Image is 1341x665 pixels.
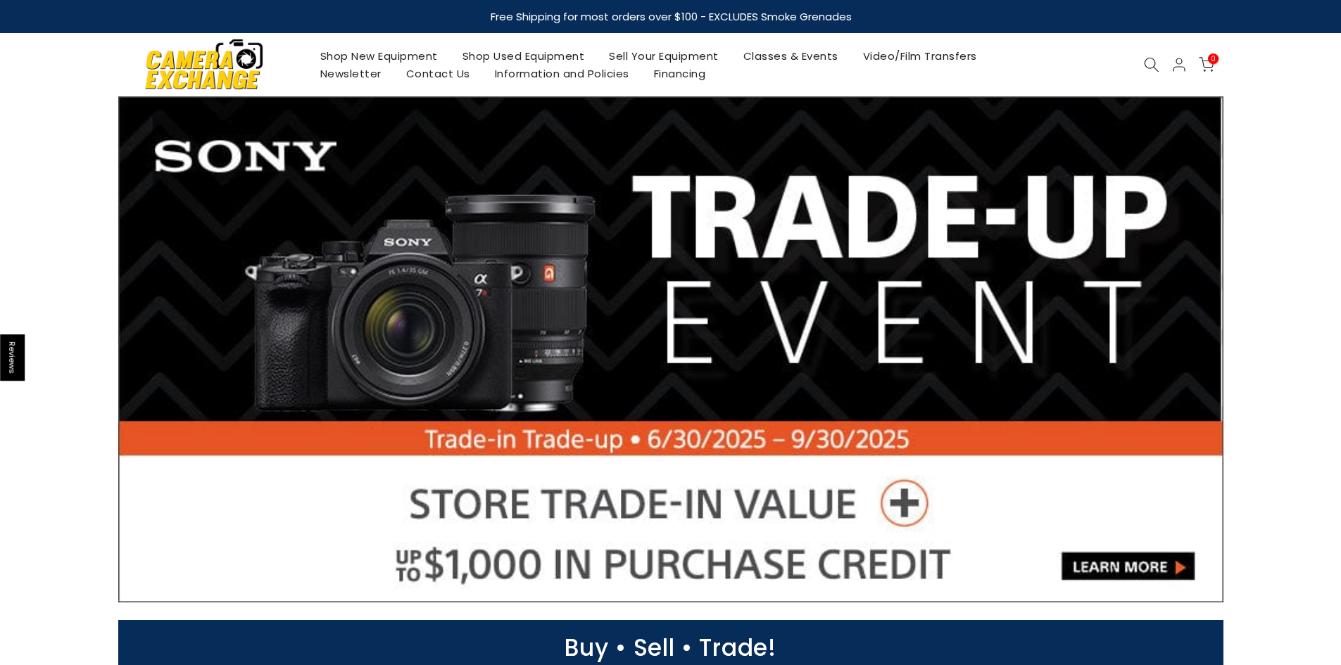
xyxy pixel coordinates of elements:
[641,65,718,82] a: Financing
[450,47,597,65] a: Shop Used Equipment
[1199,57,1214,72] a: 0
[1208,53,1219,64] span: 0
[689,579,697,587] li: Page dot 5
[850,47,989,65] a: Video/Film Transfers
[308,47,450,65] a: Shop New Equipment
[645,579,653,587] li: Page dot 2
[731,47,850,65] a: Classes & Events
[308,65,394,82] a: Newsletter
[482,65,641,82] a: Information and Policies
[660,579,667,587] li: Page dot 3
[394,65,482,82] a: Contact Us
[111,641,1230,654] p: Buy • Sell • Trade!
[490,9,851,24] strong: Free Shipping for most orders over $100 - EXCLUDES Smoke Grenades
[597,47,731,65] a: Sell Your Equipment
[674,579,682,587] li: Page dot 4
[630,579,638,587] li: Page dot 1
[704,579,712,587] li: Page dot 6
